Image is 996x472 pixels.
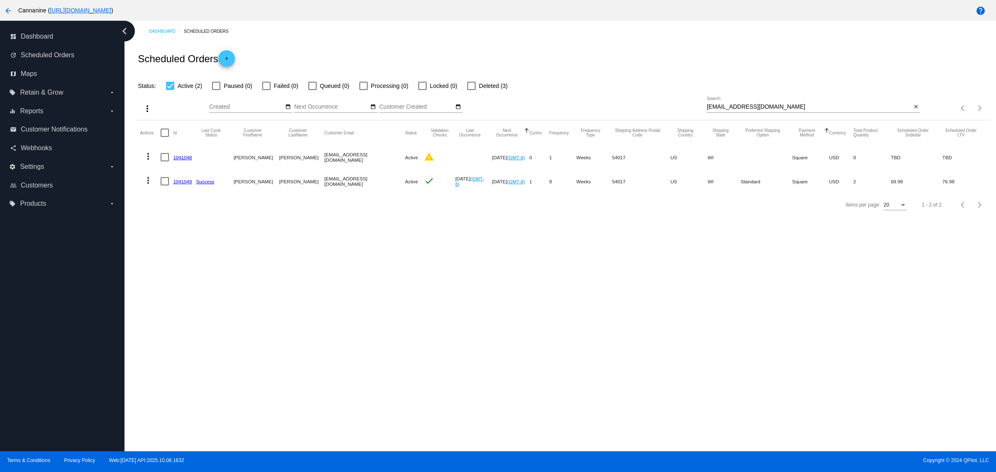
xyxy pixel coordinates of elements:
span: Webhooks [21,144,52,152]
span: Copyright © 2024 QPilot, LLC [505,457,989,463]
mat-cell: US [671,145,708,169]
button: Change sorting for ShippingPostcode [612,128,663,137]
button: Change sorting for ShippingState [708,128,733,137]
a: dashboard Dashboard [10,30,115,43]
h2: Scheduled Orders [138,50,234,67]
mat-cell: [EMAIL_ADDRESS][DOMAIN_NAME] [325,145,405,169]
span: Active [405,155,418,160]
mat-icon: date_range [455,104,461,110]
mat-icon: close [913,104,919,110]
a: Success [196,179,215,184]
a: (GMT-8) [507,179,525,184]
a: Terms & Conditions [7,457,50,463]
span: Customer Notifications [21,126,88,133]
a: update Scheduled Orders [10,49,115,62]
mat-cell: [EMAIL_ADDRESS][DOMAIN_NAME] [325,169,405,193]
button: Next page [972,100,988,117]
mat-cell: WI [708,145,741,169]
mat-cell: USD [829,169,854,193]
mat-cell: [DATE] [492,145,529,169]
button: Change sorting for ShippingCountry [671,128,701,137]
mat-cell: 8 [549,169,576,193]
span: Reports [20,107,43,115]
i: map [10,71,17,77]
mat-cell: 1 [529,169,549,193]
mat-cell: Standard [741,169,792,193]
button: Change sorting for CurrencyIso [829,130,846,135]
input: Next Occurrence [294,104,369,110]
mat-cell: 2 [853,169,891,193]
input: Customer Created [379,104,454,110]
span: Queued (0) [320,81,349,91]
mat-header-cell: Validation Checks [424,120,455,145]
button: Change sorting for CustomerEmail [325,130,354,135]
button: Change sorting for PaymentMethod.Type [792,128,822,137]
button: Change sorting for CustomerLastName [279,128,317,137]
button: Previous page [955,197,972,213]
mat-header-cell: Actions [140,120,161,145]
mat-cell: 54017 [612,169,671,193]
i: arrow_drop_down [109,200,115,207]
a: map Maps [10,67,115,80]
mat-cell: 1 [549,145,576,169]
a: Privacy Policy [64,457,95,463]
mat-icon: more_vert [143,151,153,161]
mat-cell: Square [792,169,829,193]
span: Paused (0) [224,81,252,91]
span: Active (2) [178,81,202,91]
mat-icon: more_vert [143,175,153,185]
span: 20 [884,202,889,208]
i: equalizer [9,108,16,114]
a: (GMT-8) [455,176,484,187]
a: email Customer Notifications [10,123,115,136]
a: Web:[DATE] API:2025.10.08.1632 [109,457,184,463]
button: Change sorting for LastProcessingCycleId [196,128,226,137]
mat-cell: Square [792,145,829,169]
span: Status: [138,83,156,89]
i: dashboard [10,33,17,40]
button: Change sorting for Id [173,130,176,135]
mat-cell: USD [829,145,854,169]
span: Failed (0) [274,81,298,91]
div: 1 - 2 of 2 [922,202,941,208]
span: Cannanine ( ) [18,7,113,14]
span: Locked (0) [430,81,457,91]
i: local_offer [9,89,16,96]
button: Change sorting for LastOccurrenceUtc [455,128,485,137]
input: Search [707,104,911,110]
span: Scheduled Orders [21,51,74,59]
mat-cell: 0 [529,145,549,169]
mat-cell: [PERSON_NAME] [234,169,279,193]
mat-icon: add [222,56,232,66]
span: Active [405,179,418,184]
i: update [10,52,17,58]
mat-icon: help [976,6,986,16]
mat-cell: [PERSON_NAME] [234,145,279,169]
button: Change sorting for Subtotal [891,128,935,137]
a: [URL][DOMAIN_NAME] [50,7,111,14]
mat-header-cell: Total Product Quantity [853,120,891,145]
mat-icon: more_vert [142,104,152,114]
mat-cell: 0 [853,145,891,169]
span: Customers [21,182,53,189]
button: Change sorting for Status [405,130,417,135]
a: share Webhooks [10,141,115,155]
a: 1041048 [173,155,192,160]
mat-icon: check [424,176,434,186]
mat-cell: TBD [942,145,987,169]
span: Dashboard [21,33,53,40]
i: chevron_left [118,24,131,38]
i: settings [9,163,16,170]
div: Items per page: [846,202,880,208]
span: Deleted (3) [479,81,508,91]
button: Change sorting for Frequency [549,130,569,135]
a: people_outline Customers [10,179,115,192]
mat-cell: 76.98 [942,169,987,193]
a: (GMT-8) [507,155,525,160]
span: Settings [20,163,44,170]
button: Next page [972,197,988,213]
mat-cell: 69.98 [891,169,942,193]
a: Dashboard [149,25,184,38]
i: arrow_drop_down [109,163,115,170]
button: Change sorting for LifetimeValue [942,128,980,137]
